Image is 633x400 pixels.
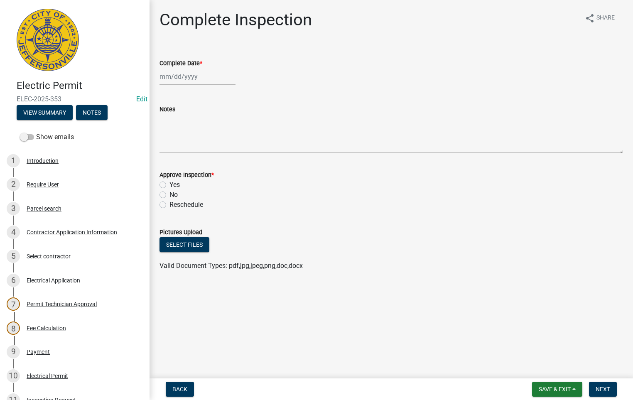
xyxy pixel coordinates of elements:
[7,345,20,358] div: 9
[17,95,133,103] span: ELEC-2025-353
[17,80,143,92] h4: Electric Permit
[7,178,20,191] div: 2
[20,132,74,142] label: Show emails
[27,158,59,164] div: Introduction
[7,250,20,263] div: 5
[27,277,80,283] div: Electrical Application
[7,321,20,335] div: 8
[27,301,97,307] div: Permit Technician Approval
[159,172,214,178] label: Approve Inspection
[159,61,202,66] label: Complete Date
[159,10,312,30] h1: Complete Inspection
[17,105,73,120] button: View Summary
[27,253,71,259] div: Select contractor
[596,386,610,393] span: Next
[27,325,66,331] div: Fee Calculation
[76,105,108,120] button: Notes
[7,202,20,215] div: 3
[589,382,617,397] button: Next
[27,349,50,355] div: Payment
[136,95,147,103] wm-modal-confirm: Edit Application Number
[578,10,621,26] button: shareShare
[27,206,61,211] div: Parcel search
[7,297,20,311] div: 7
[7,154,20,167] div: 1
[585,13,595,23] i: share
[159,237,209,252] button: Select files
[169,180,180,190] label: Yes
[17,9,79,71] img: City of Jeffersonville, Indiana
[17,110,73,116] wm-modal-confirm: Summary
[7,226,20,239] div: 4
[172,386,187,393] span: Back
[7,274,20,287] div: 6
[27,229,117,235] div: Contractor Application Information
[159,68,236,85] input: mm/dd/yyyy
[532,382,582,397] button: Save & Exit
[76,110,108,116] wm-modal-confirm: Notes
[166,382,194,397] button: Back
[539,386,571,393] span: Save & Exit
[159,262,303,270] span: Valid Document Types: pdf,jpg,jpeg,png,doc,docx
[169,190,178,200] label: No
[136,95,147,103] a: Edit
[7,369,20,383] div: 10
[596,13,615,23] span: Share
[159,107,175,113] label: Notes
[27,182,59,187] div: Require User
[169,200,203,210] label: Reschedule
[159,230,202,236] label: Pictures Upload
[27,373,68,379] div: Electrical Permit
